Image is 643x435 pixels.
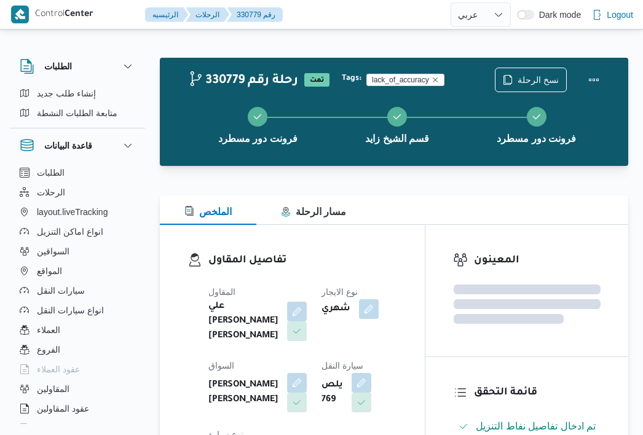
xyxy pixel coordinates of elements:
span: تم ادخال تفاصيل نفاط التنزيل [476,421,596,431]
button: سيارات النقل [15,281,140,300]
span: نسخ الرحلة [518,72,559,87]
button: متابعة الطلبات النشطة [15,103,140,123]
span: السواقين [37,244,69,259]
h3: الطلبات [44,59,72,74]
button: المقاولين [15,379,140,399]
svg: Step 1 is complete [253,112,262,122]
span: انواع سيارات النقل [37,303,104,318]
svg: Step 2 is complete [392,112,402,122]
span: سيارة النقل [321,361,363,370]
span: المقاولين [37,382,69,396]
span: layout.liveTracking [37,205,108,219]
span: فرونت دور مسطرد [218,131,298,146]
span: تم ادخال تفاصيل نفاط التنزيل [476,419,596,434]
span: تمت [304,73,329,87]
span: انواع اماكن التنزيل [37,224,103,239]
span: الطلبات [37,165,65,180]
button: الرئيسيه [145,7,188,22]
button: Logout [587,2,638,27]
button: قاعدة البيانات [20,138,135,153]
span: الملخص [184,206,232,217]
div: قاعدة البيانات [10,163,145,429]
span: Logout [607,7,633,22]
button: عقود العملاء [15,359,140,379]
button: الرحلات [186,7,229,22]
span: الرحلات [37,185,65,200]
span: lack_of_accuracy [372,74,429,85]
span: العملاء [37,323,60,337]
button: الطلبات [20,59,135,74]
span: الفروع [37,342,60,357]
span: السواق [208,361,234,370]
span: قسم الشيخ زايد [365,131,429,146]
button: انواع اماكن التنزيل [15,222,140,241]
span: نوع الايجار [321,287,358,297]
button: عقود المقاولين [15,399,140,418]
span: فرونت دور مسطرد [497,131,576,146]
button: انواع سيارات النقل [15,300,140,320]
b: شهري [321,302,350,316]
div: الطلبات [10,84,145,128]
button: فرونت دور مسطرد [467,92,606,156]
h2: 330779 رحلة رقم [188,73,298,89]
button: Actions [582,68,606,92]
button: العملاء [15,320,140,340]
h3: تفاصيل المقاول [208,253,397,269]
button: layout.liveTracking [15,202,140,222]
button: 330779 رقم [227,7,283,22]
b: علي [PERSON_NAME] [PERSON_NAME] [208,299,278,343]
span: إنشاء طلب جديد [37,86,96,101]
b: يلص 769 [321,378,343,407]
button: المواقع [15,261,140,281]
span: عقود المقاولين [37,401,89,416]
span: lack_of_accuracy [366,74,444,86]
img: X8yXhbKr1z7QwAAAABJRU5ErkJggg== [11,6,29,23]
b: Tags: [342,74,361,84]
span: مسار الرحلة [281,206,346,217]
h3: قائمة التحقق [474,385,601,401]
h3: قاعدة البيانات [44,138,92,153]
span: عقود العملاء [37,362,80,377]
span: المواقع [37,264,62,278]
button: الفروع [15,340,140,359]
button: Remove trip tag [432,76,439,84]
span: المقاول [208,287,235,297]
svg: Step 3 is complete [532,112,542,122]
button: قسم الشيخ زايد [328,92,467,156]
button: فرونت دور مسطرد [188,92,328,156]
b: [PERSON_NAME] [PERSON_NAME] [208,378,278,407]
span: Dark mode [534,10,581,20]
button: نسخ الرحلة [495,68,567,92]
b: Center [65,10,93,20]
span: متابعة الطلبات النشطة [37,106,117,120]
button: الرحلات [15,182,140,202]
span: سيارات النقل [37,283,85,298]
h3: المعينون [474,253,601,269]
button: إنشاء طلب جديد [15,84,140,103]
button: الطلبات [15,163,140,182]
b: تمت [310,77,324,84]
button: السواقين [15,241,140,261]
